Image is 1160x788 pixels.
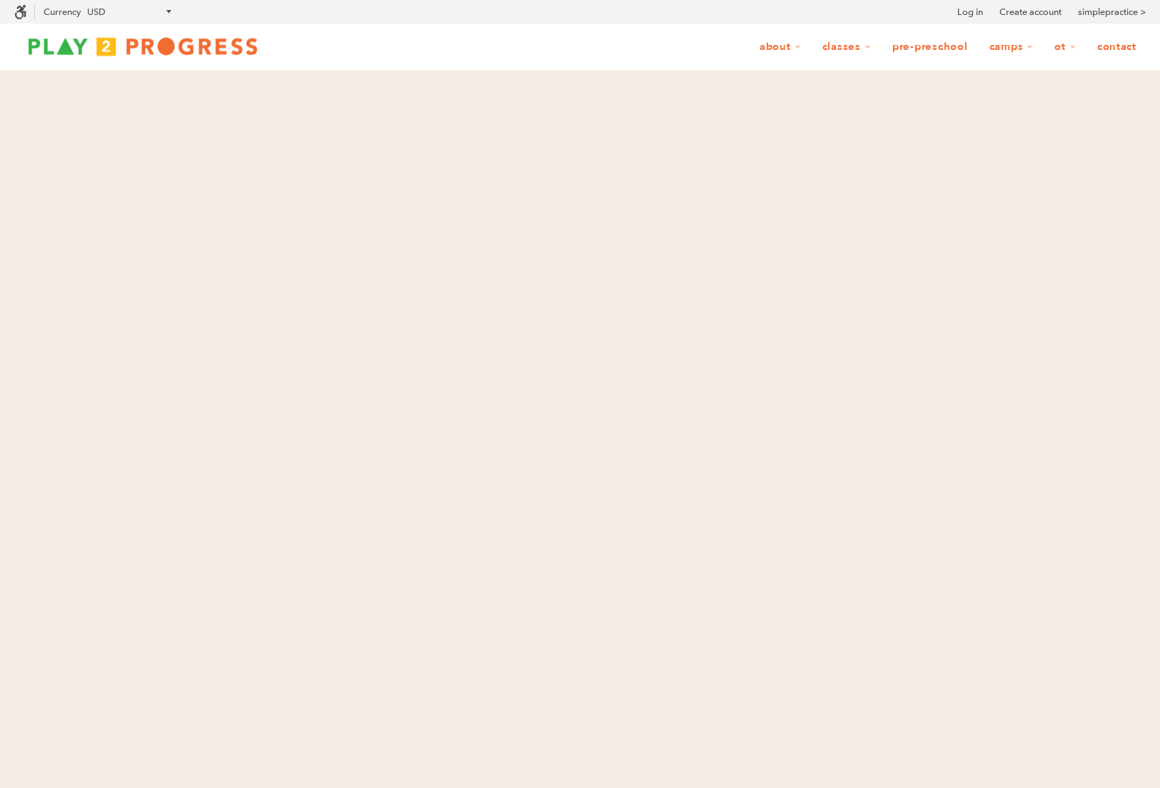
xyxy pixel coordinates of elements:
a: Log in [957,5,983,19]
a: simplepractice > [1078,5,1146,19]
label: Currency [44,6,81,17]
img: Play2Progress logo [14,32,271,61]
a: Contact [1088,34,1146,61]
a: Camps [980,34,1043,61]
a: Create account [999,5,1061,19]
a: Classes [813,34,880,61]
a: OT [1045,34,1085,61]
a: About [750,34,810,61]
a: Pre-Preschool [883,34,977,61]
